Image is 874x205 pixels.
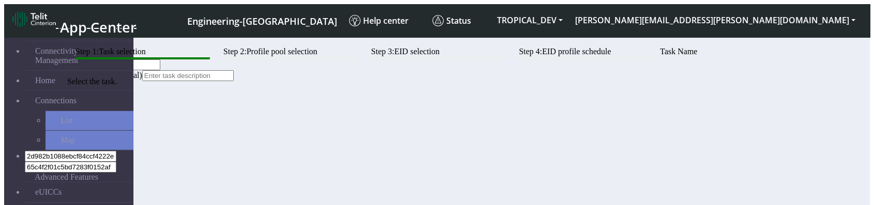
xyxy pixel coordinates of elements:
[660,47,697,56] label: Task Name
[25,41,133,70] a: Connectivity Management
[187,11,337,30] a: Your current platform instance
[76,47,210,59] btn: Step 1: Task selection
[432,15,471,26] span: Status
[491,11,569,29] button: TROPICAL_DEV
[519,47,653,59] btn: Step 4: EID profile schedule
[187,15,337,27] span: Engineering-[GEOGRAPHIC_DATA]
[35,172,98,182] span: Advanced Features
[25,71,133,90] a: Home
[25,182,133,202] a: eUICCs
[35,96,77,105] span: Connections
[345,11,428,30] a: Help center
[67,77,117,86] div: Select the task.
[46,111,133,130] a: List
[61,116,72,125] span: List
[569,11,862,29] button: [PERSON_NAME][EMAIL_ADDRESS][PERSON_NAME][DOMAIN_NAME]
[349,15,409,26] span: Help center
[371,47,506,59] btn: Step 3: EID selection
[69,38,741,47] div: Add Bulk Profiles
[46,131,133,150] a: Map
[12,11,56,27] img: logo-telit-cinterion-gw-new.png
[61,136,74,145] span: Map
[428,11,491,30] a: Status
[349,15,360,26] img: knowledge.svg
[223,47,358,59] btn: Step 2: Profile pool selection
[142,70,234,81] input: Enter task description
[12,8,135,33] a: App Center
[60,18,137,37] span: App Center
[432,15,444,26] img: status.svg
[25,91,133,111] a: Connections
